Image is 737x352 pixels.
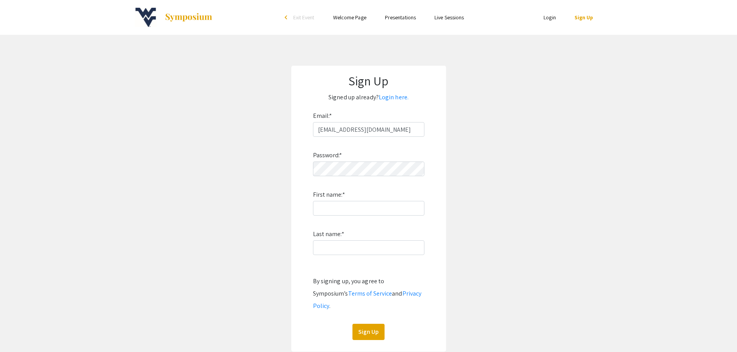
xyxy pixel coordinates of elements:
[385,14,416,21] a: Presentations
[434,14,464,21] a: Live Sessions
[313,189,345,201] label: First name:
[293,14,315,21] span: Exit Event
[313,110,332,122] label: Email:
[135,8,157,27] img: 9th Annual Spring Undergraduate Research Symposium
[299,91,438,104] p: Signed up already?
[379,93,409,101] a: Login here.
[352,324,385,340] button: Sign Up
[164,13,213,22] img: Symposium by ForagerOne
[135,8,213,27] a: 9th Annual Spring Undergraduate Research Symposium
[575,14,593,21] a: Sign Up
[313,149,342,162] label: Password:
[285,15,289,20] div: arrow_back_ios
[348,289,392,298] a: Terms of Service
[313,228,344,240] label: Last name:
[299,73,438,88] h1: Sign Up
[333,14,366,21] a: Welcome Page
[6,317,33,346] iframe: Chat
[544,14,556,21] a: Login
[313,275,424,312] div: By signing up, you agree to Symposium’s and .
